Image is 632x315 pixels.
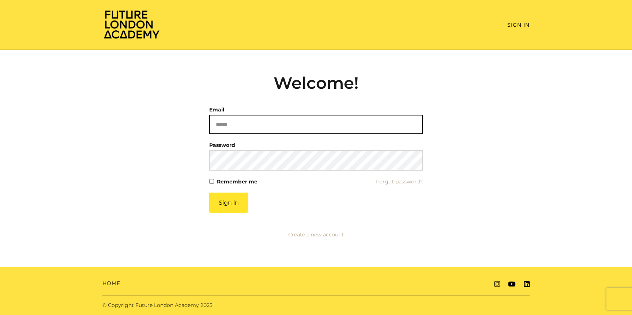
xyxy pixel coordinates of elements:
img: Home Page [102,10,161,39]
label: Email [209,105,224,115]
a: Create a new account [288,231,344,238]
label: Remember me [217,177,257,187]
label: Password [209,140,235,150]
div: © Copyright Future London Academy 2025 [97,301,316,309]
button: Sign in [209,193,248,213]
a: Home [102,280,120,287]
a: Forgot password? [376,177,423,187]
a: Sign In [507,22,530,28]
h2: Welcome! [209,73,423,93]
